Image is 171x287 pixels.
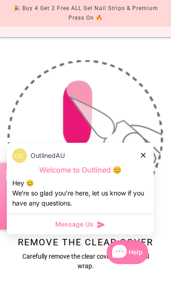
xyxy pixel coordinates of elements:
[31,151,65,161] p: OutlinedAU
[55,220,93,229] span: Message Us
[12,178,148,208] div: Hey 😊 We‘re so glad you’re here, let us know if you have any questions.
[18,237,153,248] h2: Remove the clear cover
[7,4,164,23] div: 🎉 Buy 4 Get 2 Free ALL Gel Nail Strips & Premium Press On 🔥
[12,148,27,163] img: data:image/png;base64,iVBORw0KGgoAAAANSUhEUgAAACQAAAAkCAYAAADhAJiYAAAAAXNSR0IArs4c6QAAAERlWElmTU0...
[12,165,148,175] p: Welcome to Outlined 😊
[15,252,156,271] p: Carefully remove the clear cover from the nail wrap.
